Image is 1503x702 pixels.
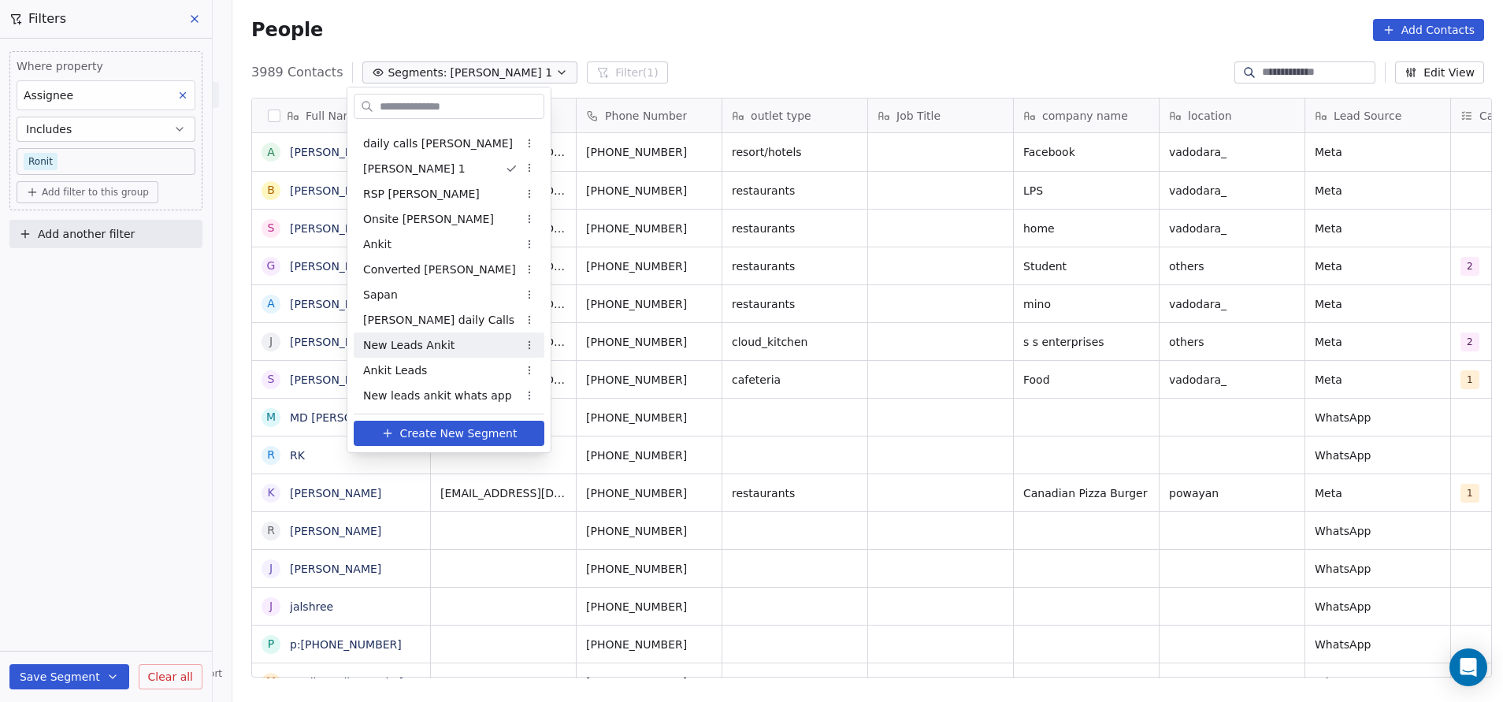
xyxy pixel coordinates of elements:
span: [PERSON_NAME] daily Calls [363,312,514,329]
button: Create New Segment [354,421,544,446]
span: New Leads Ankit [363,337,455,354]
span: Create New Segment [400,425,518,442]
span: New leads ankit whats app [363,388,512,404]
span: Ankit Leads [363,362,427,379]
span: [PERSON_NAME] 1 [363,161,466,177]
span: Onsite [PERSON_NAME] [363,211,494,228]
span: Sapan [363,287,398,303]
span: RSP [PERSON_NAME] [363,186,480,202]
span: Ankit [363,236,392,253]
span: Converted [PERSON_NAME] [363,262,516,278]
span: daily calls [PERSON_NAME] [363,136,513,152]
